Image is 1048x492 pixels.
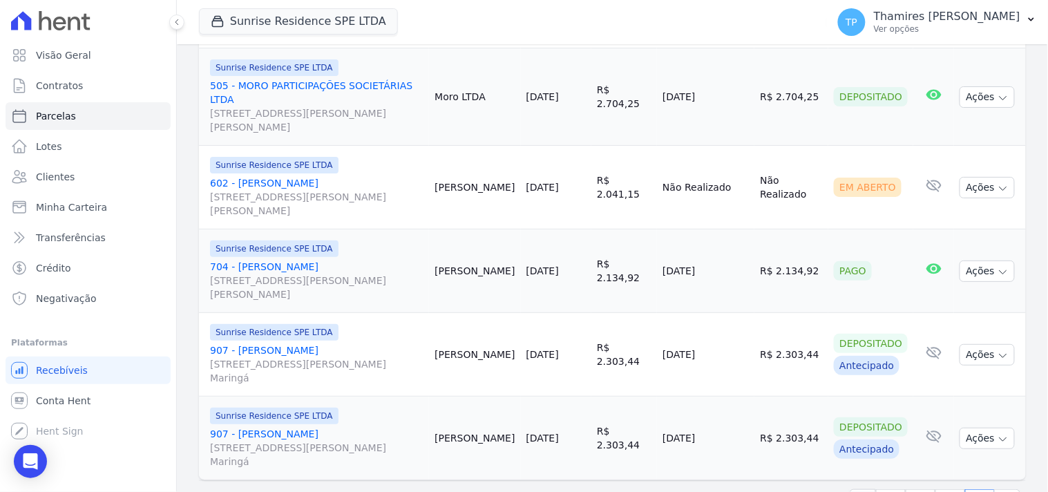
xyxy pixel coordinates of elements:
button: Ações [960,177,1015,198]
a: [DATE] [526,91,559,102]
td: [PERSON_NAME] [429,146,520,229]
a: [DATE] [526,182,559,193]
td: [PERSON_NAME] [429,313,520,397]
a: Recebíveis [6,357,171,384]
div: Depositado [834,334,908,353]
td: [DATE] [657,48,754,146]
td: Não Realizado [754,146,828,229]
div: Plataformas [11,334,165,351]
span: Visão Geral [36,48,91,62]
a: 602 - [PERSON_NAME][STREET_ADDRESS][PERSON_NAME][PERSON_NAME] [210,176,423,218]
p: Thamires [PERSON_NAME] [874,10,1020,23]
span: Minha Carteira [36,200,107,214]
td: [DATE] [657,397,754,480]
td: R$ 2.134,92 [754,229,828,313]
td: R$ 2.134,92 [591,229,657,313]
div: Depositado [834,417,908,437]
a: Lotes [6,133,171,160]
a: Visão Geral [6,41,171,69]
td: R$ 2.704,25 [591,48,657,146]
span: Negativação [36,292,97,305]
a: Clientes [6,163,171,191]
a: Transferências [6,224,171,252]
td: R$ 2.303,44 [754,313,828,397]
a: 907 - [PERSON_NAME][STREET_ADDRESS][PERSON_NAME] Maringá [210,427,423,469]
span: [STREET_ADDRESS][PERSON_NAME] Maringá [210,357,423,385]
button: Ações [960,344,1015,366]
a: [DATE] [526,265,559,276]
td: R$ 2.303,44 [754,397,828,480]
a: 505 - MORO PARTICIPAÇÕES SOCIETÁRIAS LTDA[STREET_ADDRESS][PERSON_NAME][PERSON_NAME] [210,79,423,134]
span: [STREET_ADDRESS][PERSON_NAME][PERSON_NAME] [210,190,423,218]
span: Sunrise Residence SPE LTDA [210,59,339,76]
td: Não Realizado [657,146,754,229]
a: Minha Carteira [6,193,171,221]
div: Em Aberto [834,178,902,197]
td: [DATE] [657,229,754,313]
span: [STREET_ADDRESS][PERSON_NAME][PERSON_NAME] [210,106,423,134]
td: [PERSON_NAME] [429,229,520,313]
span: TP [846,17,857,27]
div: Depositado [834,87,908,106]
td: R$ 2.041,15 [591,146,657,229]
span: Recebíveis [36,363,88,377]
button: Ações [960,86,1015,108]
div: Antecipado [834,356,899,375]
div: Antecipado [834,439,899,459]
td: R$ 2.303,44 [591,397,657,480]
button: Ações [960,428,1015,449]
td: [PERSON_NAME] [429,397,520,480]
span: Parcelas [36,109,76,123]
div: Pago [834,261,872,281]
a: Conta Hent [6,387,171,415]
a: Negativação [6,285,171,312]
button: Ações [960,261,1015,282]
a: [DATE] [526,433,559,444]
a: 704 - [PERSON_NAME][STREET_ADDRESS][PERSON_NAME][PERSON_NAME] [210,260,423,301]
td: R$ 2.303,44 [591,313,657,397]
span: [STREET_ADDRESS][PERSON_NAME] Maringá [210,441,423,469]
td: R$ 2.704,25 [754,48,828,146]
span: Sunrise Residence SPE LTDA [210,240,339,257]
span: Clientes [36,170,75,184]
button: TP Thamires [PERSON_NAME] Ver opções [827,3,1048,41]
div: Open Intercom Messenger [14,445,47,478]
span: Transferências [36,231,106,245]
span: Contratos [36,79,83,93]
a: 907 - [PERSON_NAME][STREET_ADDRESS][PERSON_NAME] Maringá [210,343,423,385]
a: Parcelas [6,102,171,130]
span: Sunrise Residence SPE LTDA [210,157,339,173]
p: Ver opções [874,23,1020,35]
span: Lotes [36,140,62,153]
a: [DATE] [526,349,559,360]
a: Crédito [6,254,171,282]
button: Sunrise Residence SPE LTDA [199,8,398,35]
a: Contratos [6,72,171,100]
span: Crédito [36,261,71,275]
td: [DATE] [657,313,754,397]
span: Sunrise Residence SPE LTDA [210,324,339,341]
span: Sunrise Residence SPE LTDA [210,408,339,424]
span: Conta Hent [36,394,90,408]
span: [STREET_ADDRESS][PERSON_NAME][PERSON_NAME] [210,274,423,301]
td: Moro LTDA [429,48,520,146]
